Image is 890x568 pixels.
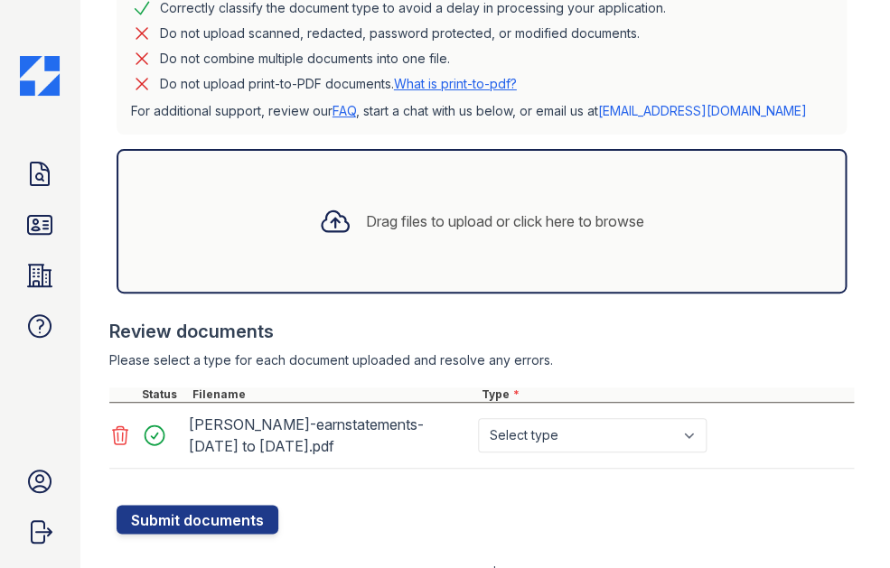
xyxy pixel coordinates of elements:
[160,23,640,44] div: Do not upload scanned, redacted, password protected, or modified documents.
[109,351,855,369] div: Please select a type for each document uploaded and resolve any errors.
[20,56,60,96] img: CE_Icon_Blue-c292c112584629df590d857e76928e9f676e5b41ef8f769ba2f05ee15b207248.png
[366,210,644,232] div: Drag files to upload or click here to browse
[598,103,807,118] a: [EMAIL_ADDRESS][DOMAIN_NAME]
[117,505,278,534] button: Submit documents
[131,102,833,120] p: For additional support, review our , start a chat with us below, or email us at
[138,387,189,402] div: Status
[394,76,517,91] a: What is print-to-pdf?
[478,387,855,402] div: Type
[189,410,471,461] div: [PERSON_NAME]-earnstatements-[DATE] to [DATE].pdf
[189,387,478,402] div: Filename
[160,48,450,70] div: Do not combine multiple documents into one file.
[160,75,517,93] p: Do not upload print-to-PDF documents.
[109,319,855,344] div: Review documents
[333,103,356,118] a: FAQ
